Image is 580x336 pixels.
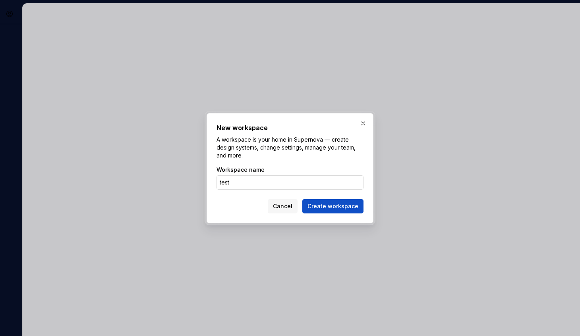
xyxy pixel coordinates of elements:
h2: New workspace [217,123,363,132]
button: Create workspace [302,199,363,213]
p: A workspace is your home in Supernova — create design systems, change settings, manage your team,... [217,136,363,159]
span: Cancel [273,202,292,210]
label: Workspace name [217,166,265,174]
button: Cancel [268,199,298,213]
span: Create workspace [307,202,358,210]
